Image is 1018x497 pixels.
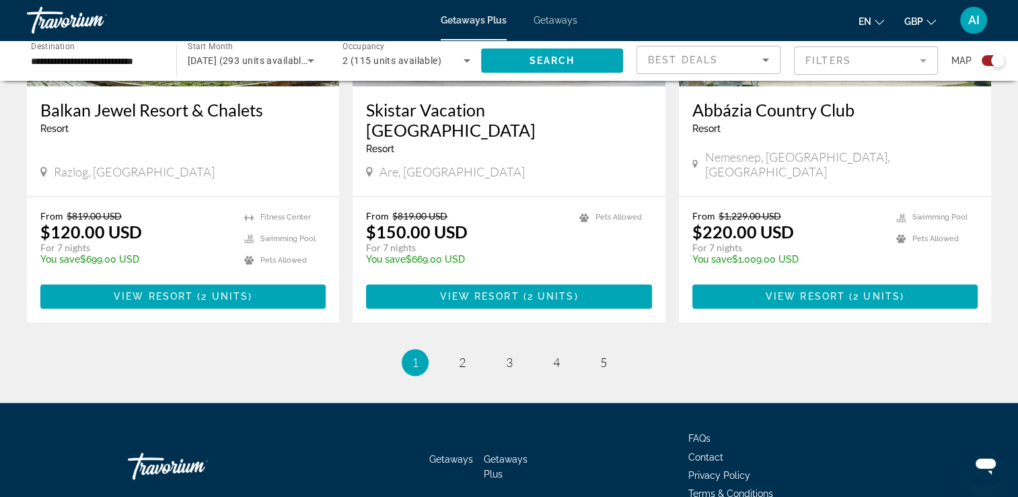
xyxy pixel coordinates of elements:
span: Start Month [188,42,233,51]
span: Destination [31,41,75,51]
span: Map [951,51,972,70]
span: ( ) [193,291,252,302]
span: Pets Allowed [260,256,307,265]
span: Are, [GEOGRAPHIC_DATA] [379,164,525,179]
p: $150.00 USD [366,222,468,242]
span: Search [529,55,575,66]
span: 2 units [853,291,900,302]
button: Filter [794,46,938,75]
a: Getaways Plus [441,15,507,26]
span: 2 [459,355,466,370]
span: Nemesnep, [GEOGRAPHIC_DATA], [GEOGRAPHIC_DATA] [704,150,978,179]
span: You save [692,254,732,265]
span: Occupancy [342,42,385,51]
span: You save [366,254,406,265]
span: Resort [366,143,394,154]
p: $1,009.00 USD [692,254,883,265]
span: $819.00 USD [392,210,447,222]
span: 1 [412,355,419,370]
a: Privacy Policy [688,469,750,480]
a: Travorium [128,446,262,486]
nav: Pagination [27,349,991,376]
a: Getaways Plus [484,453,528,479]
span: From [692,210,715,222]
span: en [859,16,871,27]
button: Search [481,48,624,73]
button: User Menu [956,6,991,34]
span: View Resort [766,291,845,302]
a: Travorium [27,3,161,38]
span: View Resort [439,291,519,302]
mat-select: Sort by [648,52,769,68]
span: From [366,210,389,222]
span: GBP [904,16,923,27]
a: Balkan Jewel Resort & Chalets [40,100,326,120]
button: Change currency [904,11,936,31]
span: 2 (115 units available) [342,55,441,66]
span: 2 units [201,291,248,302]
span: 3 [506,355,513,370]
span: [DATE] (293 units available) [188,55,310,66]
span: $1,229.00 USD [719,210,781,222]
iframe: Button to launch messaging window [964,443,1007,486]
span: 2 units [528,291,575,302]
button: View Resort(2 units) [692,284,978,308]
span: Razlog, [GEOGRAPHIC_DATA] [54,164,215,179]
span: Swimming Pool [260,234,316,243]
span: 4 [553,355,560,370]
span: Resort [40,123,69,134]
p: For 7 nights [692,242,883,254]
p: For 7 nights [40,242,231,254]
button: View Resort(2 units) [40,284,326,308]
p: $120.00 USD [40,222,142,242]
span: You save [40,254,80,265]
span: View Resort [114,291,193,302]
p: $220.00 USD [692,222,794,242]
a: Skistar Vacation [GEOGRAPHIC_DATA] [366,100,651,140]
span: Best Deals [648,55,718,65]
p: $699.00 USD [40,254,231,265]
a: Contact [688,451,723,462]
a: Getaways [534,15,577,26]
a: Getaways [429,453,473,464]
span: 5 [600,355,607,370]
button: View Resort(2 units) [366,284,651,308]
p: $669.00 USD [366,254,565,265]
button: Change language [859,11,884,31]
p: For 7 nights [366,242,565,254]
span: Pets Allowed [912,234,959,243]
span: From [40,210,63,222]
a: Abbázia Country Club [692,100,978,120]
span: AI [968,13,980,27]
span: $819.00 USD [67,210,122,222]
span: ( ) [519,291,579,302]
span: ( ) [845,291,904,302]
a: FAQs [688,433,711,444]
span: Fitness Center [260,213,311,222]
span: Pets Allowed [595,213,642,222]
span: Swimming Pool [912,213,968,222]
span: Resort [692,123,721,134]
